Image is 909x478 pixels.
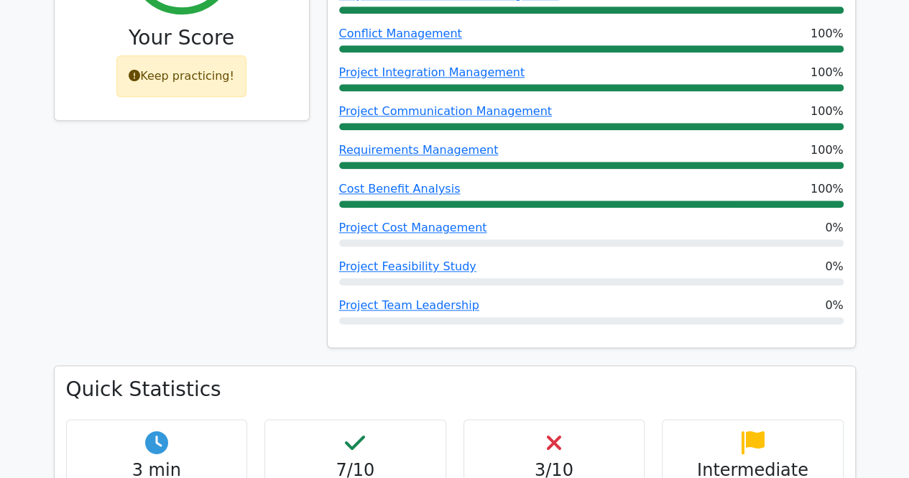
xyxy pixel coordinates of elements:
[339,259,476,273] a: Project Feasibility Study
[825,258,843,275] span: 0%
[811,142,844,159] span: 100%
[339,27,462,40] a: Conflict Management
[339,65,525,79] a: Project Integration Management
[339,182,461,196] a: Cost Benefit Analysis
[339,221,487,234] a: Project Cost Management
[116,55,246,97] div: Keep practicing!
[339,143,499,157] a: Requirements Management
[825,297,843,314] span: 0%
[811,180,844,198] span: 100%
[811,64,844,81] span: 100%
[825,219,843,236] span: 0%
[66,26,297,50] h3: Your Score
[339,298,479,312] a: Project Team Leadership
[66,377,844,402] h3: Quick Statistics
[339,104,552,118] a: Project Communication Management
[811,103,844,120] span: 100%
[811,25,844,42] span: 100%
